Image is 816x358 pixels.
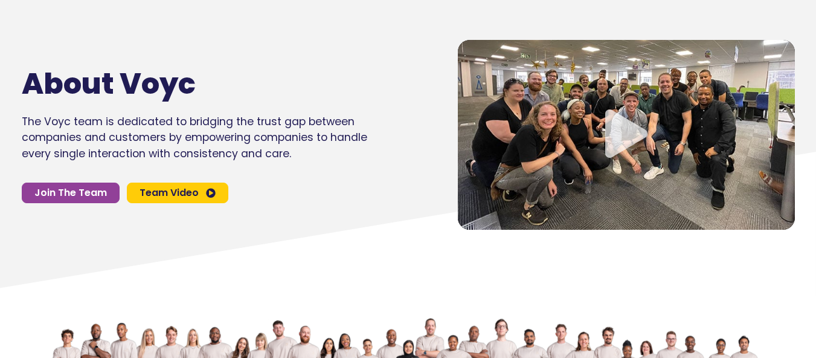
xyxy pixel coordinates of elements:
p: The Voyc team is dedicated to bridging the trust gap between companies and customers by empowerin... [22,114,367,161]
a: Join The Team [22,183,120,203]
span: Team Video [140,188,199,198]
span: Join The Team [34,188,107,198]
div: Video play button [602,109,651,160]
h1: About Voyc [22,67,331,102]
a: Team Video [127,183,228,203]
